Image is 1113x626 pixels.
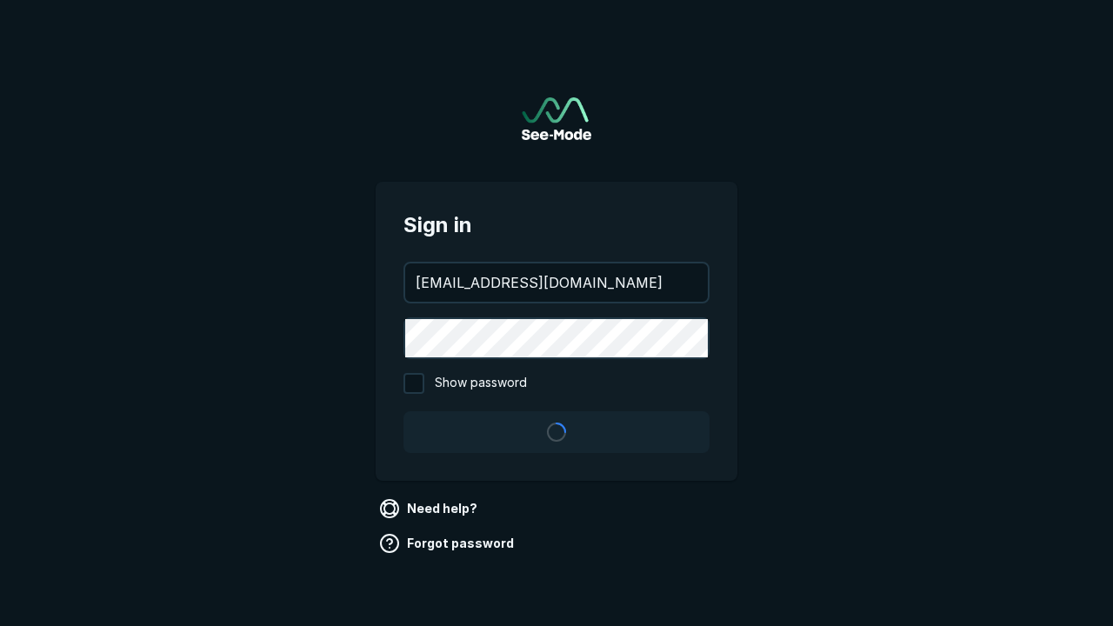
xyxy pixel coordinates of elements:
a: Forgot password [376,529,521,557]
span: Show password [435,373,527,394]
img: See-Mode Logo [522,97,591,140]
span: Sign in [403,210,710,241]
a: Need help? [376,495,484,523]
a: Go to sign in [522,97,591,140]
input: your@email.com [405,263,708,302]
